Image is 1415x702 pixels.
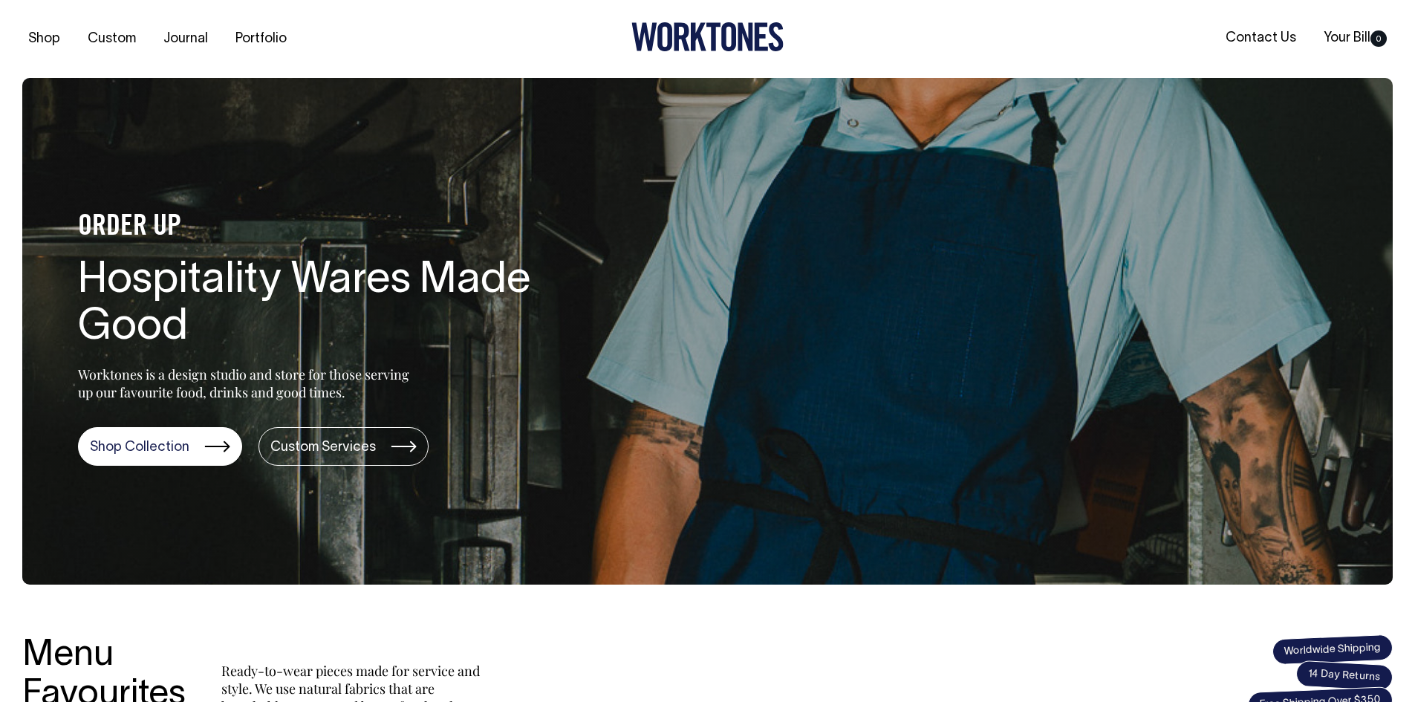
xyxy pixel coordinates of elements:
a: Contact Us [1220,26,1302,51]
h4: ORDER UP [78,212,553,243]
a: Custom [82,27,142,51]
p: Worktones is a design studio and store for those serving up our favourite food, drinks and good t... [78,365,416,401]
span: Worldwide Shipping [1272,634,1393,665]
a: Shop Collection [78,427,242,466]
a: Portfolio [230,27,293,51]
a: Shop [22,27,66,51]
span: 14 Day Returns [1295,660,1393,692]
span: 0 [1370,30,1387,47]
a: Custom Services [258,427,429,466]
a: Your Bill0 [1318,26,1393,51]
a: Journal [157,27,214,51]
h1: Hospitality Wares Made Good [78,258,553,353]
